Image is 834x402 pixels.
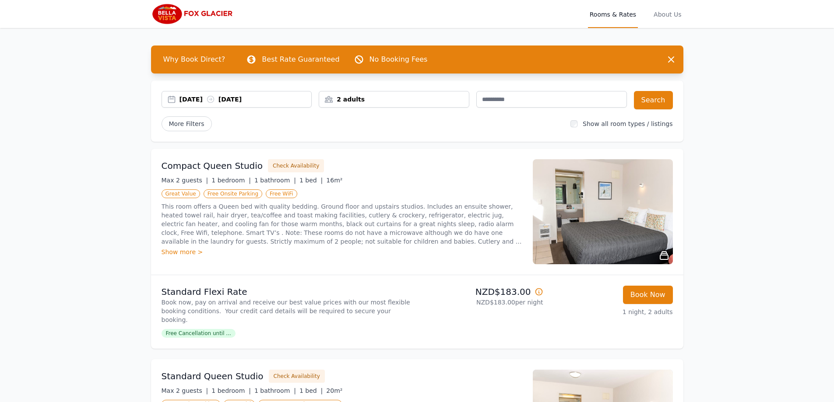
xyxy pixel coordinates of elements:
[254,177,296,184] span: 1 bathroom |
[266,189,297,198] span: Free WiFi
[162,116,212,131] span: More Filters
[162,286,414,298] p: Standard Flexi Rate
[623,286,673,304] button: Book Now
[421,286,543,298] p: NZD$183.00
[151,3,235,24] img: Bella Vista Fox Glacier
[262,54,339,65] p: Best Rate Guaranteed
[162,189,200,198] span: Great Value
[211,387,251,394] span: 1 bedroom |
[204,189,262,198] span: Free Onsite Parking
[254,387,296,394] span: 1 bathroom |
[162,248,522,256] div: Show more >
[162,202,522,246] p: This room offers a Queen bed with quality bedding. Ground floor and upstairs studios. Includes an...
[162,329,236,338] span: Free Cancellation until ...
[211,177,251,184] span: 1 bedroom |
[634,91,673,109] button: Search
[162,387,208,394] span: Max 2 guests |
[162,370,264,382] h3: Standard Queen Studio
[369,54,428,65] p: No Booking Fees
[269,370,325,383] button: Check Availability
[179,95,312,104] div: [DATE] [DATE]
[156,51,232,68] span: Why Book Direct?
[421,298,543,307] p: NZD$183.00 per night
[162,177,208,184] span: Max 2 guests |
[550,308,673,316] p: 1 night, 2 adults
[162,298,414,324] p: Book now, pay on arrival and receive our best value prices with our most flexible booking conditi...
[162,160,263,172] h3: Compact Queen Studio
[326,387,342,394] span: 20m²
[583,120,672,127] label: Show all room types / listings
[326,177,342,184] span: 16m²
[299,387,323,394] span: 1 bed |
[319,95,469,104] div: 2 adults
[299,177,323,184] span: 1 bed |
[268,159,324,172] button: Check Availability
